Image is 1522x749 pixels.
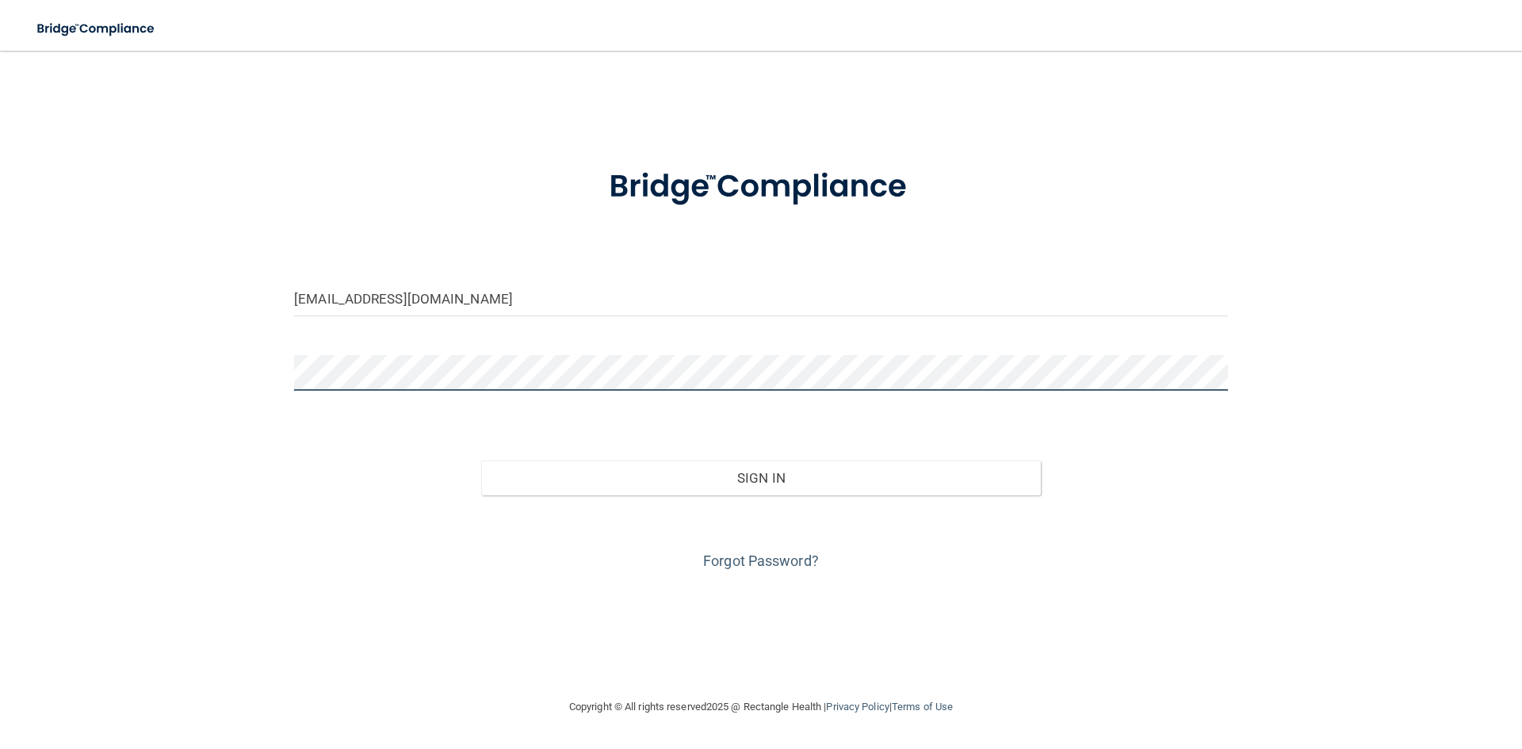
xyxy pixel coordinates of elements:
[481,460,1042,495] button: Sign In
[294,281,1228,316] input: Email
[703,552,819,569] a: Forgot Password?
[24,13,170,45] img: bridge_compliance_login_screen.278c3ca4.svg
[576,146,946,228] img: bridge_compliance_login_screen.278c3ca4.svg
[892,701,953,713] a: Terms of Use
[472,682,1050,732] div: Copyright © All rights reserved 2025 @ Rectangle Health | |
[826,701,889,713] a: Privacy Policy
